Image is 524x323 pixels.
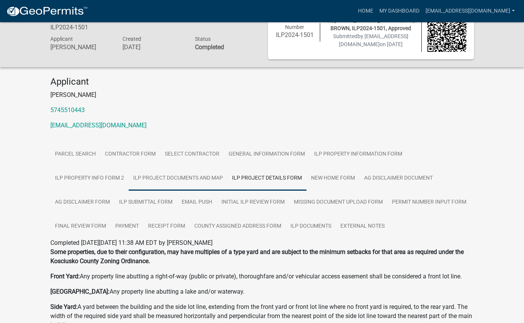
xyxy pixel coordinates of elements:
strong: Side Yard: [50,303,77,310]
a: Home [355,4,376,18]
a: County Assigned Address Form [190,214,286,239]
h4: Applicant [50,76,474,87]
a: Contractor Form [100,142,160,167]
a: Missing Document Upload Form [289,190,387,215]
strong: Some properties, due to their configuration, may have multiples of a type yard and are subject to... [50,248,464,265]
a: ILP Property Information Form [310,142,407,167]
p: Any property line abutting a right-of-way (public or private), thoroughfare and/or vehicular acce... [50,272,474,281]
a: General Information Form [224,142,310,167]
h6: [PERSON_NAME] [50,43,111,51]
img: QR code [427,13,466,52]
p: Any property line abutting a lake and/or waterway. [50,287,474,296]
a: Payment [111,214,143,239]
a: 5745510443 [50,106,85,114]
span: Created [123,36,141,42]
a: External Notes [336,214,389,239]
a: ILP Property Info Form 2 [50,166,129,191]
a: Select contractor [160,142,224,167]
strong: [GEOGRAPHIC_DATA]: [50,288,110,295]
a: My Dashboard [376,4,422,18]
h6: ILP2024-1501 [50,24,111,31]
span: by [EMAIL_ADDRESS][DOMAIN_NAME] [339,33,408,47]
span: Status [195,36,211,42]
a: ILP Submittal Form [114,190,177,215]
strong: Front Yard: [50,273,80,280]
a: Ag Disclaimer Form [50,190,114,215]
a: New Home Form [306,166,360,191]
a: ILP Documents [286,214,336,239]
a: Permit Number Input Form [387,190,471,215]
h6: ILP2024-1501 [276,31,314,39]
span: Submitted on [DATE] [333,33,408,47]
span: Applicant [50,36,73,42]
a: [EMAIL_ADDRESS][DOMAIN_NAME] [422,4,518,18]
a: Receipt Form [143,214,190,239]
a: Email Push [177,190,217,215]
a: Ag Disclaimer Document [360,166,437,191]
a: Final Review Form [50,214,111,239]
h6: [DATE] [123,43,184,51]
span: Number [285,24,304,30]
a: [EMAIL_ADDRESS][DOMAIN_NAME] [50,122,147,129]
strong: Completed [195,43,224,51]
span: Completed [DATE][DATE] 11:38 AM EDT by [PERSON_NAME] [50,239,213,246]
a: Parcel search [50,142,100,167]
a: ILP Project Details Form [227,166,306,191]
p: [PERSON_NAME] [50,90,474,100]
a: ILP Project Documents and Map [129,166,227,191]
a: Initial ILP Review Form [217,190,289,215]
